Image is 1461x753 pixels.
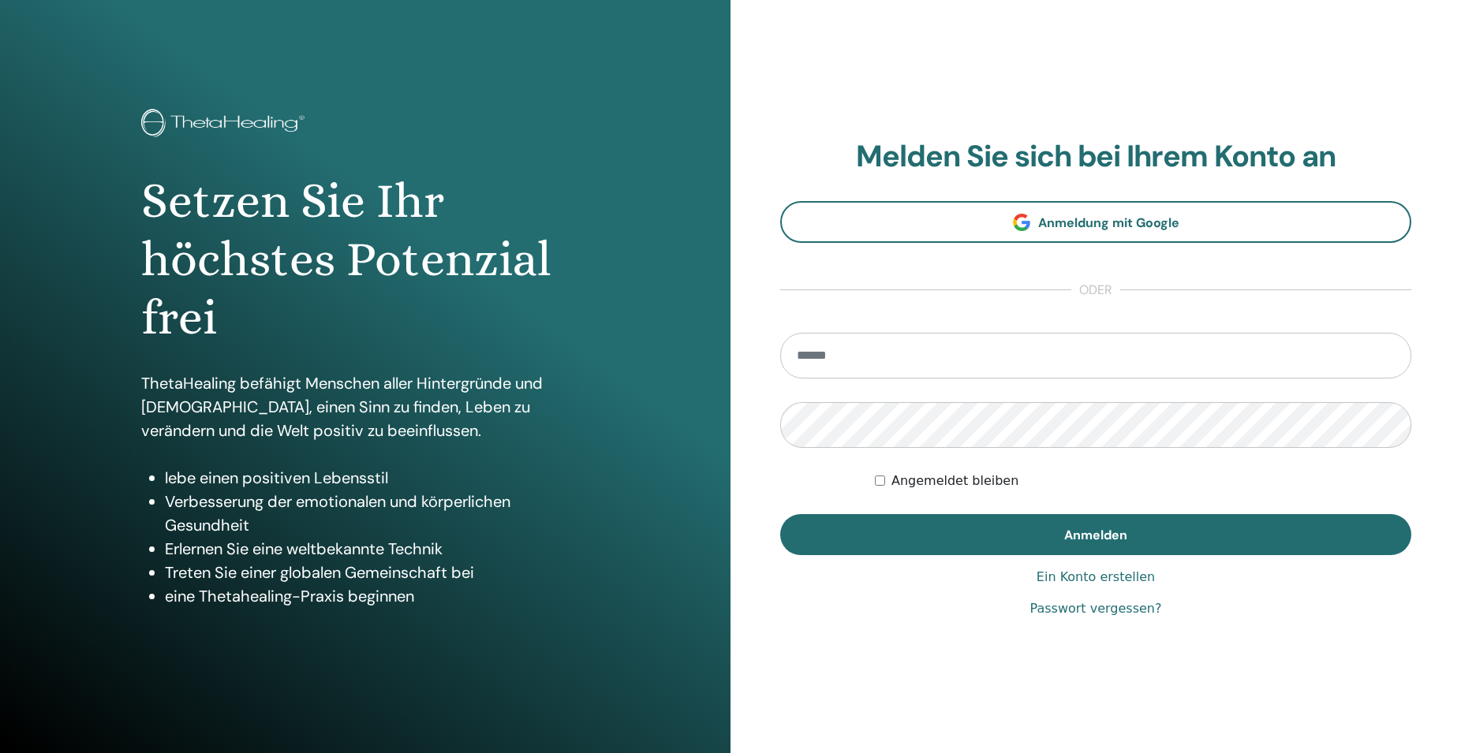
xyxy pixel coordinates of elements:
a: Ein Konto erstellen [1037,568,1155,587]
li: Treten Sie einer globalen Gemeinschaft bei [165,561,589,584]
a: Passwort vergessen? [1030,599,1162,618]
p: ThetaHealing befähigt Menschen aller Hintergründe und [DEMOGRAPHIC_DATA], einen Sinn zu finden, L... [141,371,589,442]
button: Anmelden [780,514,1411,555]
span: Anmeldung mit Google [1038,214,1179,231]
li: Erlernen Sie eine weltbekannte Technik [165,537,589,561]
div: Keep me authenticated indefinitely or until I manually logout [875,472,1411,490]
li: lebe einen positiven Lebensstil [165,466,589,490]
li: Verbesserung der emotionalen und körperlichen Gesundheit [165,490,589,537]
span: oder [1071,281,1120,300]
h2: Melden Sie sich bei Ihrem Konto an [780,139,1411,175]
a: Anmeldung mit Google [780,201,1411,243]
label: Angemeldet bleiben [891,472,1018,490]
li: eine Thetahealing-Praxis beginnen [165,584,589,608]
span: Anmelden [1064,527,1127,543]
h1: Setzen Sie Ihr höchstes Potenzial frei [141,172,589,348]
